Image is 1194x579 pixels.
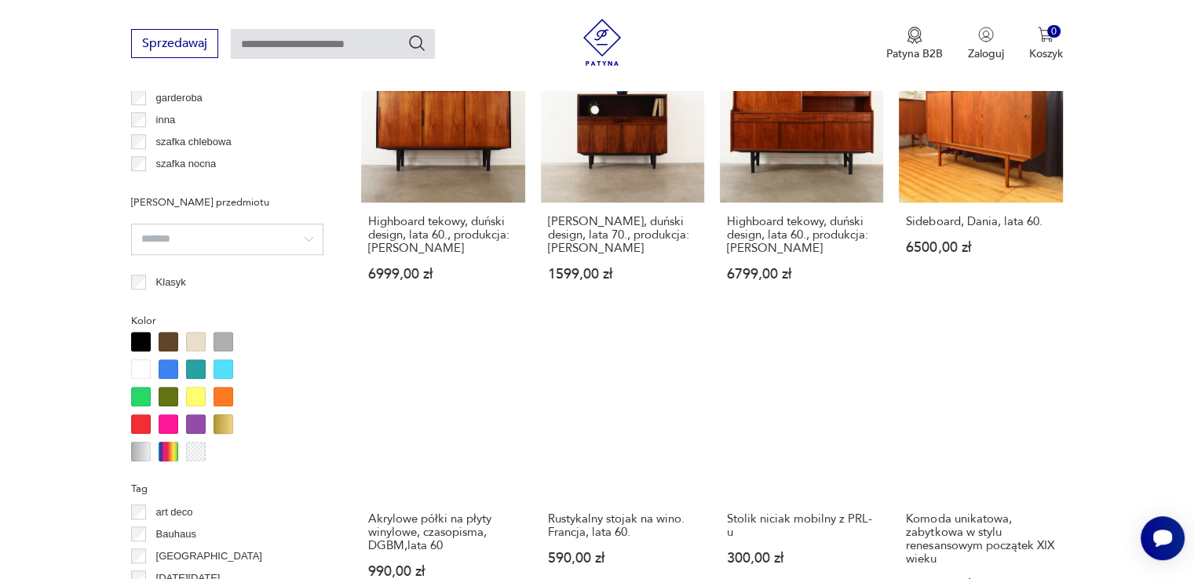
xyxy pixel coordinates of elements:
div: 0 [1047,25,1061,38]
p: art deco [156,504,193,521]
p: [PERSON_NAME] przedmiotu [131,194,323,211]
a: Highboard tekowy, duński design, lata 60., produkcja: DaniaHighboard tekowy, duński design, lata ... [361,39,524,311]
button: Sprzedawaj [131,29,218,58]
p: Zaloguj [968,46,1004,61]
p: 6500,00 zł [906,241,1055,254]
p: Klasyk [156,274,186,291]
h3: Highboard tekowy, duński design, lata 60., produkcja: [PERSON_NAME] [727,215,876,255]
p: Bauhaus [156,526,196,543]
p: 6799,00 zł [727,268,876,281]
a: Ikona medaluPatyna B2B [886,27,943,61]
h3: Komoda unikatowa, zabytkowa w stylu renesansowym początek XIX wieku [906,512,1055,566]
p: Koszyk [1029,46,1063,61]
p: 990,00 zł [368,565,517,578]
h3: Rustykalny stojak na wino. Francja, lata 60. [548,512,697,539]
p: inna [156,111,176,129]
img: Ikonka użytkownika [978,27,994,42]
h3: [PERSON_NAME], duński design, lata 70., produkcja: [PERSON_NAME] [548,215,697,255]
h3: Highboard tekowy, duński design, lata 60., produkcja: [PERSON_NAME] [368,215,517,255]
a: Sprzedawaj [131,39,218,50]
button: Zaloguj [968,27,1004,61]
p: 6999,00 zł [368,268,517,281]
h3: Sideboard, Dania, lata 60. [906,215,1055,228]
iframe: Smartsupp widget button [1141,516,1185,560]
img: Ikona koszyka [1038,27,1053,42]
h3: Akrylowe półki na płyty winylowe, czasopisma, DGBM,lata 60 [368,512,517,552]
p: 590,00 zł [548,552,697,565]
p: [GEOGRAPHIC_DATA] [156,548,262,565]
button: Patyna B2B [886,27,943,61]
button: Szukaj [407,34,426,53]
p: garderoba [156,89,203,107]
a: Highboard tekowy, duński design, lata 60., produkcja: DaniaHighboard tekowy, duński design, lata ... [720,39,883,311]
p: Kolor [131,312,323,330]
img: Patyna - sklep z meblami i dekoracjami vintage [579,19,626,66]
button: 0Koszyk [1029,27,1063,61]
a: Szafka palisandrowa, duński design, lata 70., produkcja: Dania[PERSON_NAME], duński design, lata ... [541,39,704,311]
img: Ikona medalu [907,27,922,44]
p: 300,00 zł [727,552,876,565]
h3: Stolik niciak mobilny z PRL-u [727,512,876,539]
a: Sideboard, Dania, lata 60.Sideboard, Dania, lata 60.6500,00 zł [899,39,1062,311]
p: Tag [131,480,323,497]
p: szafka nocna [156,155,217,173]
p: Patyna B2B [886,46,943,61]
p: szafka chlebowa [156,133,232,151]
p: 1599,00 zł [548,268,697,281]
